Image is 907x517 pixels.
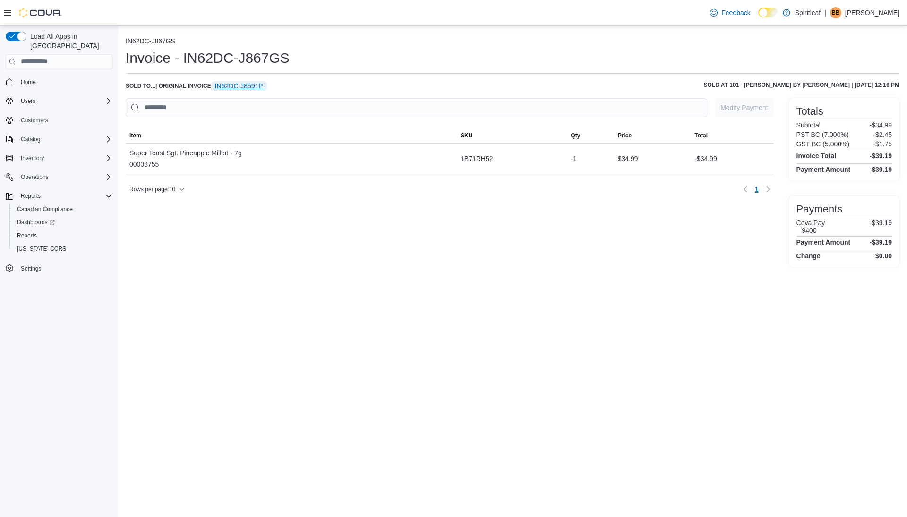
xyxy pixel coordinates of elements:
h4: Payment Amount [796,238,851,246]
div: Sold to ... [126,82,155,90]
button: Operations [2,170,116,184]
span: Total [694,132,708,139]
button: SKU [457,128,567,143]
h4: -$39.19 [870,166,892,173]
button: Users [2,94,116,108]
button: Customers [2,113,116,127]
h4: Payment Amount [796,166,851,173]
div: Super Toast Sgt. Pineapple Milled - 7g 00008755 [129,147,242,170]
h4: -$39.19 [870,238,892,246]
button: Inventory [2,152,116,165]
span: 1B71RH52 [461,153,493,164]
span: Canadian Compliance [13,203,112,215]
span: Dark Mode [758,17,759,18]
a: Dashboards [13,217,59,228]
span: Canadian Compliance [17,205,73,213]
h4: -$39.19 [870,152,892,160]
nav: An example of EuiBreadcrumbs [126,37,899,47]
span: BB [832,7,839,18]
p: [PERSON_NAME] [845,7,899,18]
span: Operations [21,173,49,181]
span: Price [618,132,632,139]
h4: Invoice Total [796,152,837,160]
h6: GST BC (5.000%) [796,140,850,148]
span: Operations [17,171,112,183]
input: This is a search bar. As you type, the results lower in the page will automatically filter. [126,98,707,117]
a: Settings [17,263,45,274]
span: Customers [17,114,112,126]
span: Reports [17,190,112,202]
button: Home [2,75,116,89]
span: Home [21,78,36,86]
span: Rows per page : 10 [129,186,175,193]
span: Catalog [21,136,40,143]
span: Users [17,95,112,107]
span: Home [17,76,112,88]
a: Reports [13,230,41,241]
button: Qty [567,128,614,143]
h6: PST BC (7.000%) [796,131,849,138]
button: Inventory [17,153,48,164]
div: -$34.99 [691,149,773,168]
a: [US_STATE] CCRS [13,243,70,254]
span: Settings [21,265,41,272]
span: Reports [21,192,41,200]
a: Customers [17,115,52,126]
span: Item [129,132,141,139]
h6: 9400 [802,227,825,234]
div: $34.99 [614,149,691,168]
a: Feedback [706,3,754,22]
button: Reports [2,189,116,203]
span: Reports [17,232,37,239]
a: Canadian Compliance [13,203,77,215]
input: Dark Mode [758,8,778,17]
h4: Change [796,252,821,260]
h3: Totals [796,106,823,117]
button: [US_STATE] CCRS [9,242,116,255]
button: Canadian Compliance [9,203,116,216]
span: Inventory [21,154,44,162]
a: Home [17,76,40,88]
span: Settings [17,262,112,274]
span: Qty [571,132,580,139]
p: -$34.99 [870,121,892,129]
span: Reports [13,230,112,241]
h6: Sold at 101 - [PERSON_NAME] by [PERSON_NAME] | [DATE] 12:16 PM [704,81,899,89]
span: Load All Apps in [GEOGRAPHIC_DATA] [26,32,112,51]
button: Catalog [17,134,44,145]
button: Item [126,128,457,143]
p: -$1.75 [873,140,892,148]
button: Total [691,128,773,143]
h6: Cova Pay [796,219,825,227]
h6: | Original Invoice [126,81,267,91]
button: IN62DC-J8591P [211,81,267,91]
a: Dashboards [9,216,116,229]
button: Operations [17,171,52,183]
span: Catalog [17,134,112,145]
span: Dashboards [17,219,55,226]
button: Catalog [2,133,116,146]
h6: Subtotal [796,121,821,129]
button: Price [614,128,691,143]
span: Washington CCRS [13,243,112,254]
div: Bobby B [830,7,841,18]
p: -$2.45 [873,131,892,138]
ul: Pagination for table: MemoryTable from EuiInMemoryTable [751,182,762,197]
p: Spiritleaf [795,7,821,18]
span: IN62DC-J8591P [215,81,263,91]
h3: Payments [796,203,843,215]
button: Rows per page:10 [126,184,188,195]
button: Previous page [740,184,751,195]
span: Inventory [17,153,112,164]
h1: Invoice - IN62DC-J867GS [126,49,290,68]
button: Page 1 of 1 [751,182,762,197]
span: 1 [755,185,759,194]
button: Next page [762,184,774,195]
img: Cova [19,8,61,17]
span: Users [21,97,35,105]
button: Reports [17,190,44,202]
button: Settings [2,261,116,275]
button: Users [17,95,39,107]
button: IN62DC-J867GS [126,37,175,45]
span: Feedback [721,8,750,17]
